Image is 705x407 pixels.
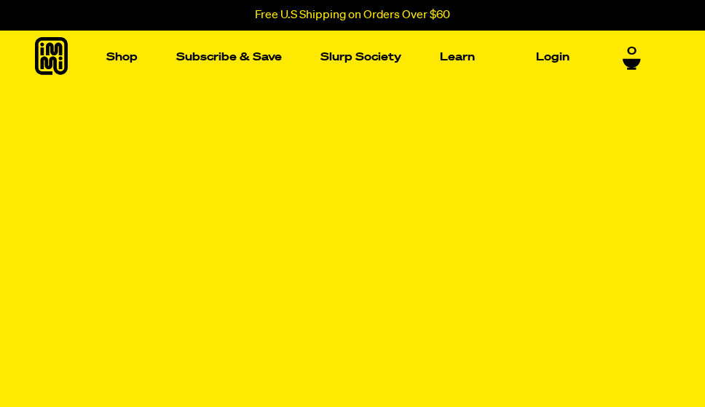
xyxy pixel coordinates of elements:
a: Subscribe & Save [170,46,288,68]
a: Learn [434,46,481,68]
a: Login [530,46,575,68]
p: Free U.S Shipping on Orders Over $60 [255,9,450,22]
a: Shop [101,46,143,68]
a: 0 [623,45,641,70]
nav: Main navigation [101,31,575,84]
span: 0 [627,45,637,58]
a: Slurp Society [315,46,407,68]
